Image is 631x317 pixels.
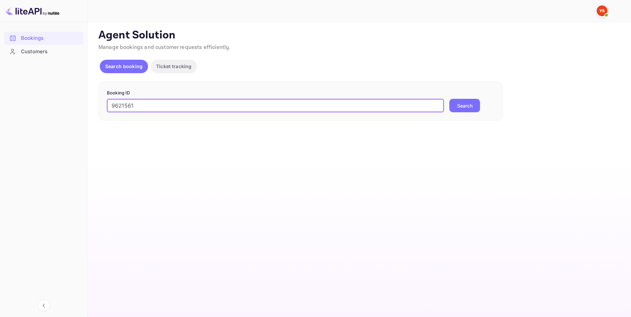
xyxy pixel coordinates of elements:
[98,29,619,42] p: Agent Solution
[98,44,231,51] span: Manage bookings and customer requests efficiently.
[449,99,480,112] button: Search
[107,90,494,96] p: Booking ID
[21,48,80,56] div: Customers
[5,5,59,16] img: LiteAPI logo
[38,299,50,312] button: Collapse navigation
[21,34,80,42] div: Bookings
[597,5,607,16] img: Yandex Support
[4,45,83,58] a: Customers
[105,63,143,70] p: Search booking
[4,32,83,45] div: Bookings
[107,99,444,112] input: Enter Booking ID (e.g., 63782194)
[4,32,83,44] a: Bookings
[156,63,191,70] p: Ticket tracking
